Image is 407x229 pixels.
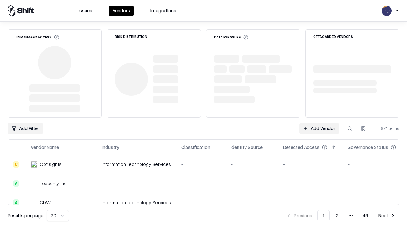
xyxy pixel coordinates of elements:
[231,199,273,206] div: -
[102,199,171,206] div: Information Technology Services
[102,161,171,168] div: Information Technology Services
[40,180,67,187] div: Lessonly, Inc.
[348,199,406,206] div: -
[181,199,220,206] div: -
[13,180,19,187] div: A
[102,144,119,150] div: Industry
[31,180,37,187] img: Lessonly, Inc.
[231,144,263,150] div: Identity Source
[231,180,273,187] div: -
[331,210,344,221] button: 2
[40,199,51,206] div: CDW
[147,6,180,16] button: Integrations
[348,180,406,187] div: -
[181,161,220,168] div: -
[75,6,96,16] button: Issues
[348,144,388,150] div: Governance Status
[181,144,210,150] div: Classification
[313,35,353,38] div: Offboarded Vendors
[109,6,134,16] button: Vendors
[299,123,339,134] a: Add Vendor
[231,161,273,168] div: -
[181,180,220,187] div: -
[16,35,59,40] div: Unmanaged Access
[13,161,19,168] div: C
[283,161,337,168] div: -
[283,180,337,187] div: -
[348,161,406,168] div: -
[115,35,147,38] div: Risk Distribution
[283,199,337,206] div: -
[317,210,330,221] button: 1
[8,212,44,219] p: Results per page:
[374,125,399,132] div: 971 items
[31,161,37,168] img: Optisights
[102,180,171,187] div: -
[283,144,320,150] div: Detected Access
[375,210,399,221] button: Next
[282,210,399,221] nav: pagination
[358,210,373,221] button: 49
[8,123,43,134] button: Add Filter
[13,199,19,206] div: A
[214,35,248,40] div: Data Exposure
[31,144,59,150] div: Vendor Name
[40,161,62,168] div: Optisights
[31,199,37,206] img: CDW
